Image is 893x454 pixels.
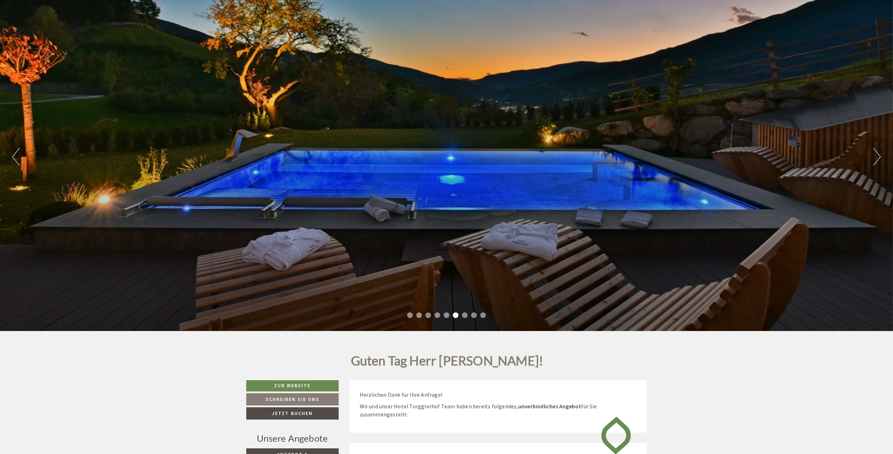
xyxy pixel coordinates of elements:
[11,21,111,26] div: [GEOGRAPHIC_DATA]
[518,403,581,410] strong: unverbindliches Angebot
[125,6,151,18] div: [DATE]
[235,185,277,197] button: Senden
[246,380,339,391] a: Zur Website
[360,402,637,419] p: Wir und unser Hotel Torgglerhof Team haben bereits folgendes, für Sie zusammengestellt:
[873,148,881,166] button: Next
[246,393,339,406] a: Schreiben Sie uns
[6,19,115,41] div: Guten Tag, wie können wir Ihnen helfen?
[360,391,637,399] p: Herzlichen Dank für Ihre Anfrage!
[12,148,20,166] button: Previous
[11,34,111,39] small: 12:27
[351,354,543,371] h1: Guten Tag Herr [PERSON_NAME]!
[246,407,339,420] a: Jetzt buchen
[246,432,339,445] div: Unsere Angebote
